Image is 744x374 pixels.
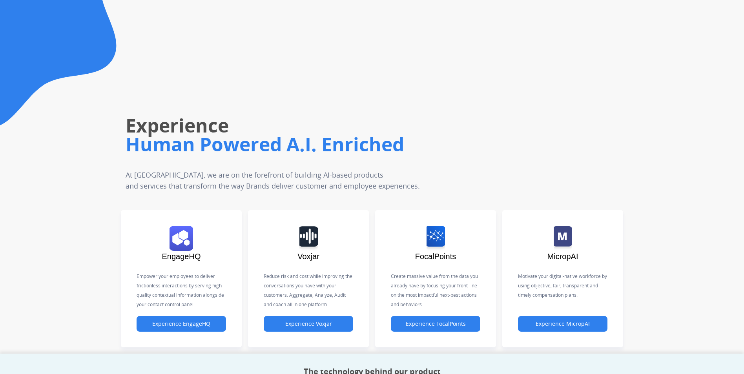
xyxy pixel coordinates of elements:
a: Experience MicropAI [518,321,607,327]
span: FocalPoints [415,252,456,261]
button: Experience Voxjar [264,316,353,332]
h1: Human Powered A.I. Enriched [126,132,525,157]
a: Experience EngageHQ [137,321,226,327]
p: At [GEOGRAPHIC_DATA], we are on the forefront of building AI-based products and services that tra... [126,169,475,191]
span: MicropAI [547,252,578,261]
img: logo [170,226,193,251]
img: logo [299,226,318,251]
img: logo [554,226,572,251]
span: Voxjar [297,252,319,261]
img: logo [427,226,445,251]
p: Empower your employees to deliver frictionless interactions by serving high quality contextual in... [137,272,226,309]
a: Experience FocalPoints [391,321,480,327]
h1: Experience [126,113,525,138]
p: Create massive value from the data you already have by focusing your front-line on the most impac... [391,272,480,309]
button: Experience FocalPoints [391,316,480,332]
span: EngageHQ [162,252,201,261]
p: Reduce risk and cost while improving the conversations you have with your customers. Aggregate, A... [264,272,353,309]
button: Experience MicropAI [518,316,607,332]
a: Experience Voxjar [264,321,353,327]
p: Motivate your digital-native workforce by using objective, fair, transparent and timely compensat... [518,272,607,300]
button: Experience EngageHQ [137,316,226,332]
